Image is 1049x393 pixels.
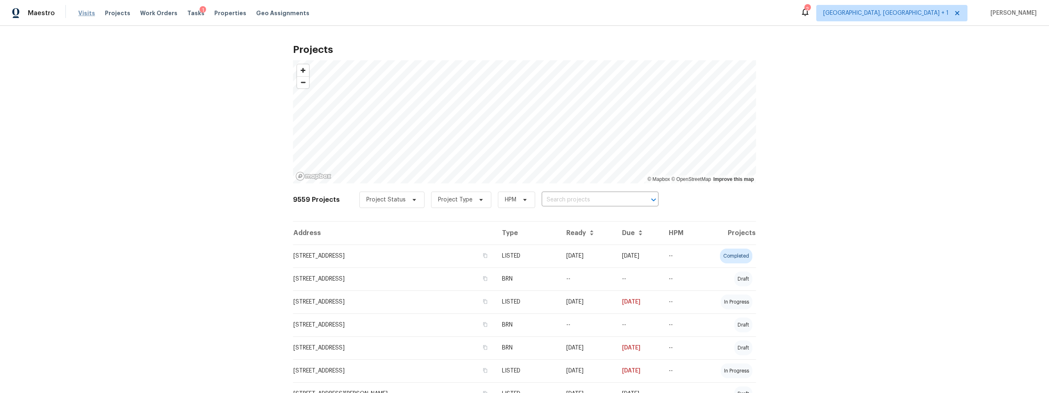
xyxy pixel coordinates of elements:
[713,176,754,182] a: Improve this map
[734,272,752,286] div: draft
[481,367,489,374] button: Copy Address
[560,336,615,359] td: [DATE]
[560,359,615,382] td: [DATE]
[615,290,662,313] td: [DATE]
[560,244,615,267] td: [DATE]
[293,359,495,382] td: [STREET_ADDRESS]
[297,76,309,88] button: Zoom out
[293,290,495,313] td: [STREET_ADDRESS]
[495,359,560,382] td: LISTED
[481,321,489,328] button: Copy Address
[662,336,699,359] td: --
[293,244,495,267] td: [STREET_ADDRESS]
[293,222,495,244] th: Address
[560,222,615,244] th: Ready
[481,275,489,282] button: Copy Address
[293,336,495,359] td: [STREET_ADDRESS]
[721,363,752,378] div: in progress
[721,295,752,309] div: in progress
[481,298,489,305] button: Copy Address
[615,222,662,244] th: Due
[647,176,670,182] a: Mapbox
[105,9,130,17] span: Projects
[560,313,615,336] td: --
[438,196,472,204] span: Project Type
[293,196,340,204] h2: 9559 Projects
[297,77,309,88] span: Zoom out
[481,252,489,259] button: Copy Address
[615,359,662,382] td: [DATE]
[293,60,756,183] canvas: Map
[505,196,516,204] span: HPM
[542,194,636,206] input: Search projects
[615,336,662,359] td: [DATE]
[140,9,177,17] span: Work Orders
[495,290,560,313] td: LISTED
[662,359,699,382] td: --
[671,176,711,182] a: OpenStreetMap
[495,336,560,359] td: BRN
[293,313,495,336] td: [STREET_ADDRESS]
[615,313,662,336] td: --
[28,9,55,17] span: Maestro
[823,9,949,17] span: [GEOGRAPHIC_DATA], [GEOGRAPHIC_DATA] + 1
[293,46,756,54] h2: Projects
[200,6,206,14] div: 1
[734,318,752,332] div: draft
[804,5,810,13] div: 2
[699,222,756,244] th: Projects
[662,290,699,313] td: --
[720,249,752,263] div: completed
[366,196,406,204] span: Project Status
[495,313,560,336] td: BRN
[297,64,309,76] button: Zoom in
[662,267,699,290] td: --
[615,267,662,290] td: --
[293,267,495,290] td: [STREET_ADDRESS]
[662,244,699,267] td: --
[495,267,560,290] td: BRN
[495,244,560,267] td: LISTED
[615,244,662,267] td: [DATE]
[214,9,246,17] span: Properties
[495,222,560,244] th: Type
[256,9,309,17] span: Geo Assignments
[734,340,752,355] div: draft
[662,313,699,336] td: --
[987,9,1037,17] span: [PERSON_NAME]
[78,9,95,17] span: Visits
[648,194,659,206] button: Open
[187,10,204,16] span: Tasks
[662,222,699,244] th: HPM
[560,267,615,290] td: --
[481,344,489,351] button: Copy Address
[560,290,615,313] td: [DATE]
[295,171,332,181] a: Mapbox homepage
